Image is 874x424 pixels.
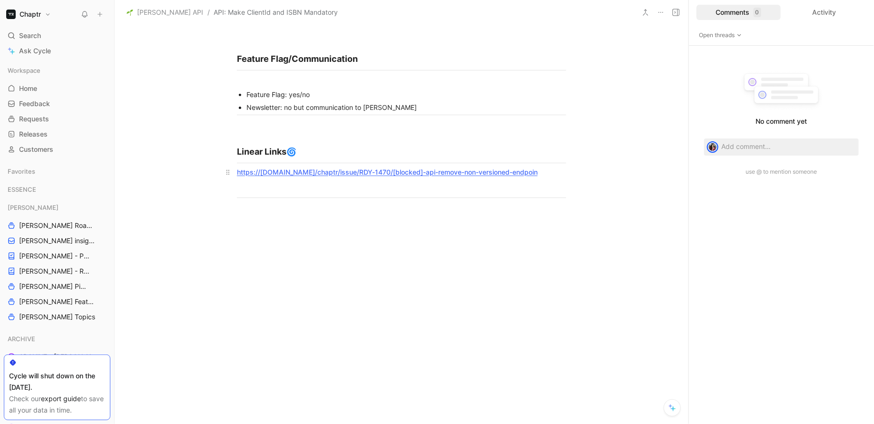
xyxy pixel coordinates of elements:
div: Activity [783,5,867,20]
span: API: Make ClientId and ISBN Mandatory [214,7,338,18]
p: No comment yet [697,116,866,127]
button: 🌱[PERSON_NAME] API [124,7,206,18]
span: [PERSON_NAME] Roadmap - open items [19,221,94,230]
a: [PERSON_NAME] Pipeline [4,279,110,294]
span: [PERSON_NAME] [8,203,59,212]
div: Workspace [4,63,110,78]
a: [PERSON_NAME] Features [4,295,110,309]
strong: Feature Flag/Communication [237,54,358,64]
h1: Chaptr [20,10,41,19]
a: https://[DOMAIN_NAME]/chaptr/issue/RDY-1470/[blocked]-api-remove-non-versioned-endpoin [237,168,538,176]
span: / [207,7,210,18]
img: 🌱 [127,9,133,16]
span: [PERSON_NAME] insights [19,236,97,246]
span: Search [19,30,41,41]
div: Check our to save all your data in time. [9,393,105,416]
img: empty-comments [737,69,825,112]
a: [PERSON_NAME] - REFINEMENTS [4,264,110,278]
span: Open threads [699,30,742,40]
div: [PERSON_NAME] [4,200,110,215]
a: [PERSON_NAME] - PLANNINGS [4,249,110,263]
a: Customers [4,142,110,157]
span: Workspace [8,66,40,75]
a: [PERSON_NAME] Roadmap - open items [4,218,110,233]
div: Cycle will shut down on the [DATE]. [9,370,105,393]
span: Releases [19,129,48,139]
div: ESSENCE [4,182,110,197]
a: Home [4,81,110,96]
span: ARCHIVE [8,334,35,344]
div: Comments0 [697,5,781,20]
span: Favorites [8,167,35,176]
span: Feedback [19,99,50,108]
button: Open threads [697,30,745,40]
div: use @ to mention someone [697,167,866,177]
span: [PERSON_NAME] Pipeline [19,282,88,291]
img: avatar [708,142,717,152]
button: ChaptrChaptr [4,8,53,21]
span: 🌀 [286,147,296,157]
div: Feature Flag: yes/no [246,89,566,99]
span: ESSENCE [8,185,36,194]
a: [PERSON_NAME] Topics [4,310,110,324]
span: Requests [19,114,49,124]
span: [PERSON_NAME] Features [19,297,98,306]
strong: Linear Links [237,147,286,157]
img: Chaptr [6,10,16,19]
div: [PERSON_NAME][PERSON_NAME] Roadmap - open items[PERSON_NAME] insights[PERSON_NAME] - PLANNINGS[PE... [4,200,110,324]
div: ARCHIVE [4,332,110,346]
span: [PERSON_NAME] - PLANNINGS [19,251,91,261]
div: Newsletter: no but communication to [PERSON_NAME] [246,102,566,112]
div: Favorites [4,164,110,178]
a: Feedback [4,97,110,111]
a: ARCHIVE - [PERSON_NAME] Pipeline [4,350,110,364]
div: Search [4,29,110,43]
a: export guide [41,394,81,403]
span: [PERSON_NAME] API [137,7,203,18]
div: ARCHIVEARCHIVE - [PERSON_NAME] PipelineARCHIVE - Noa Pipeline [4,332,110,379]
span: ARCHIVE - [PERSON_NAME] Pipeline [19,352,100,362]
span: [PERSON_NAME] Topics [19,312,95,322]
div: ESSENCE [4,182,110,199]
a: Ask Cycle [4,44,110,58]
a: Releases [4,127,110,141]
div: 0 [754,8,761,17]
span: Customers [19,145,53,154]
span: Ask Cycle [19,45,51,57]
span: [PERSON_NAME] - REFINEMENTS [19,266,92,276]
a: [PERSON_NAME] insights [4,234,110,248]
a: Requests [4,112,110,126]
span: Home [19,84,37,93]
